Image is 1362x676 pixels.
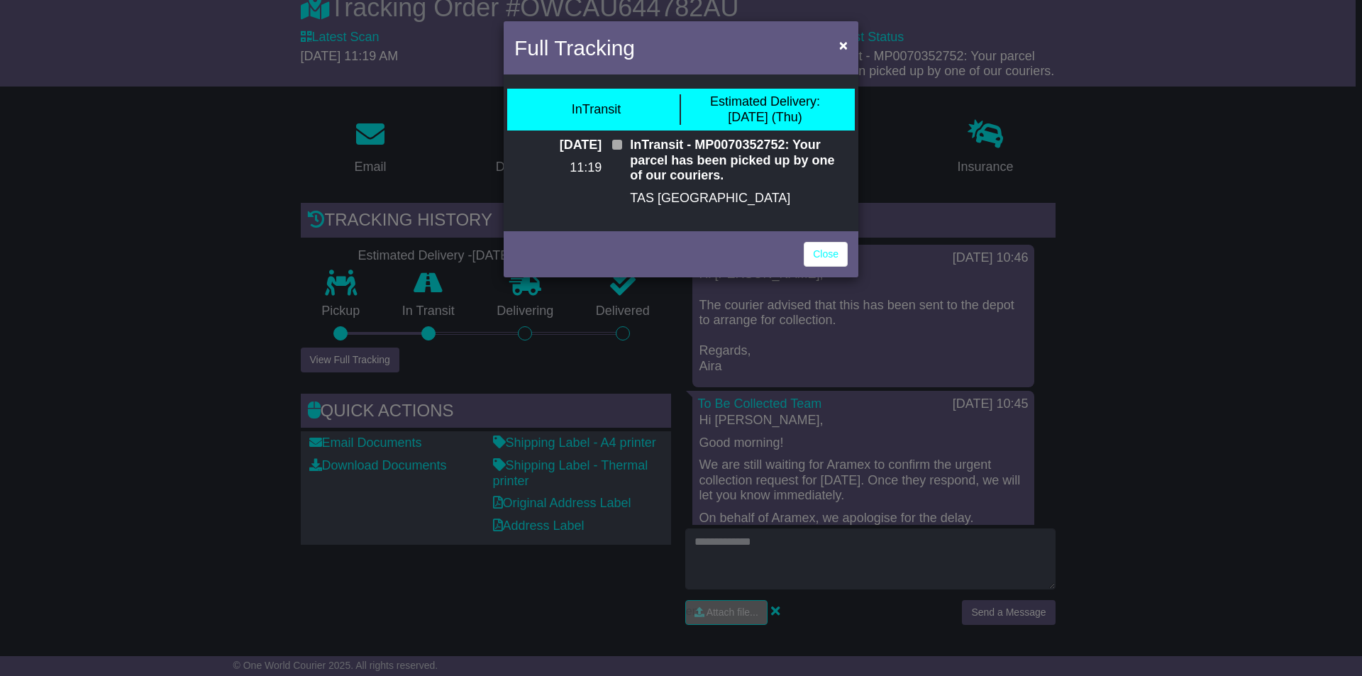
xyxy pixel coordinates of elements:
[630,138,848,184] p: InTransit - MP0070352752: Your parcel has been picked up by one of our couriers.
[710,94,820,125] div: [DATE] (Thu)
[514,32,635,64] h4: Full Tracking
[832,31,855,60] button: Close
[839,37,848,53] span: ×
[514,138,602,153] p: [DATE]
[804,242,848,267] a: Close
[710,94,820,109] span: Estimated Delivery:
[630,191,848,206] p: TAS [GEOGRAPHIC_DATA]
[514,160,602,176] p: 11:19
[572,102,621,118] div: InTransit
